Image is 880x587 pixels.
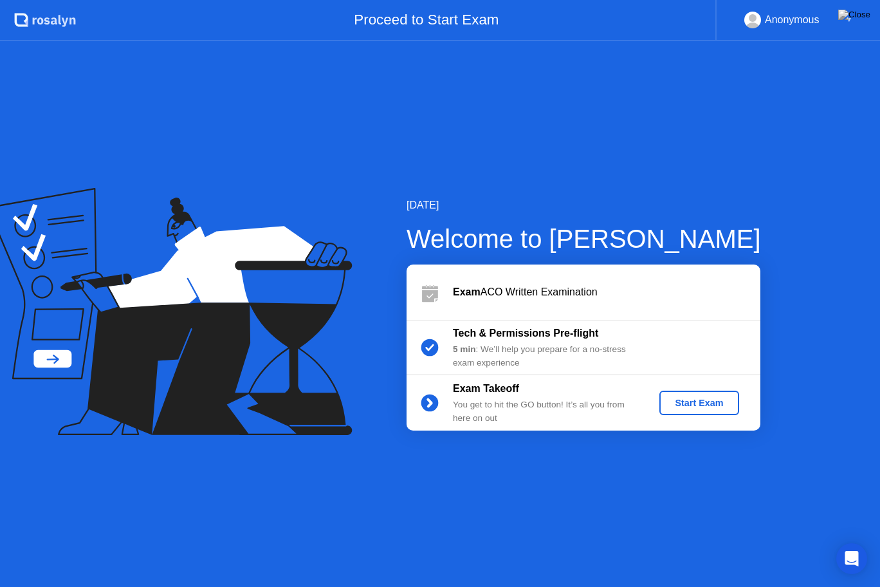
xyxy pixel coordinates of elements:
div: ACO Written Examination [453,284,760,300]
b: Exam [453,286,481,297]
div: You get to hit the GO button! It’s all you from here on out [453,398,638,425]
div: : We’ll help you prepare for a no-stress exam experience [453,343,638,369]
b: Exam Takeoff [453,383,519,394]
button: Start Exam [659,391,738,415]
div: Welcome to [PERSON_NAME] [407,219,761,258]
div: Start Exam [665,398,733,408]
div: Open Intercom Messenger [836,543,867,574]
div: [DATE] [407,198,761,213]
div: Anonymous [765,12,820,28]
b: Tech & Permissions Pre-flight [453,328,598,339]
img: Close [838,10,870,20]
b: 5 min [453,344,476,354]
